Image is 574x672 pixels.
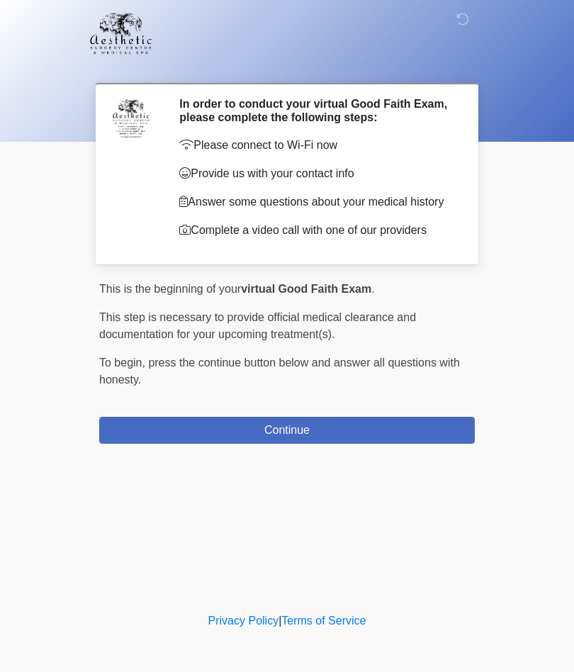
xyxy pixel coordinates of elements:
[179,97,454,124] h2: In order to conduct your virtual Good Faith Exam, please complete the following steps:
[99,283,241,295] span: This is the beginning of your
[99,311,416,340] span: This step is necessary to provide official medical clearance and documentation for your upcoming ...
[281,615,366,627] a: Terms of Service
[99,357,148,369] span: To begin,
[278,615,281,627] a: |
[110,97,152,140] img: Agent Avatar
[179,165,454,182] p: Provide us with your contact info
[85,11,157,56] img: Aesthetic Surgery Centre, PLLC Logo
[371,283,374,295] span: .
[241,283,371,295] strong: virtual Good Faith Exam
[99,357,460,386] span: press the continue button below and answer all questions with honesty.
[99,417,475,444] button: Continue
[179,194,454,211] p: Answer some questions about your medical history
[208,615,279,627] a: Privacy Policy
[179,222,454,239] p: Complete a video call with one of our providers
[179,137,454,154] p: Please connect to Wi-Fi now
